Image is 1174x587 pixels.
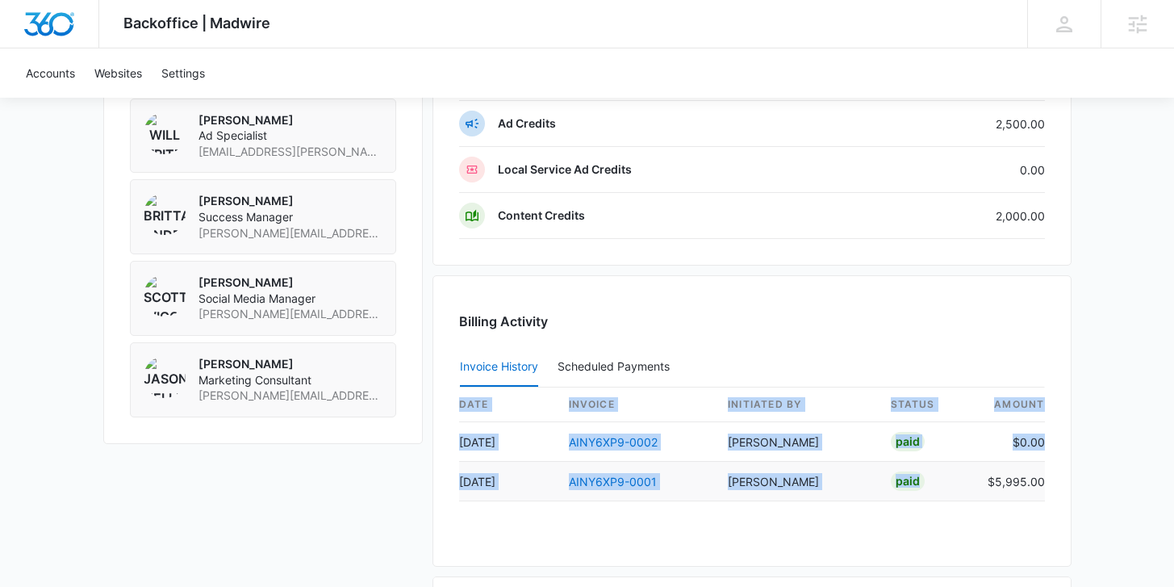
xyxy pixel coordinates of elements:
div: Paid [891,432,925,451]
span: Ad Specialist [198,128,382,144]
th: status [878,388,975,422]
img: Brittany Anderson [144,193,186,235]
img: tab_keywords_by_traffic_grey.svg [161,94,173,107]
div: Paid [891,472,925,491]
span: Marketing Consultant [198,372,382,388]
span: [PERSON_NAME][EMAIL_ADDRESS][DOMAIN_NAME] [198,306,382,322]
a: Accounts [16,48,85,98]
td: 0.00 [874,147,1045,193]
td: [PERSON_NAME] [715,462,878,501]
a: Settings [152,48,215,98]
span: Social Media Manager [198,291,382,307]
td: $5,995.00 [975,462,1045,501]
span: [PERSON_NAME][EMAIL_ADDRESS][PERSON_NAME][DOMAIN_NAME] [198,388,382,404]
td: $0.00 [975,422,1045,462]
span: Backoffice | Madwire [123,15,270,31]
img: logo_orange.svg [26,26,39,39]
img: Jason Hellem [144,356,186,398]
td: 2,500.00 [874,101,1045,147]
td: [DATE] [459,462,556,501]
p: [PERSON_NAME] [198,275,382,291]
th: amount [975,388,1045,422]
div: Keywords by Traffic [178,95,272,106]
a: Websites [85,48,152,98]
th: date [459,388,556,422]
p: Ad Credits [498,115,556,132]
div: Domain: [DOMAIN_NAME] [42,42,178,55]
th: invoice [556,388,715,422]
span: [EMAIL_ADDRESS][PERSON_NAME][DOMAIN_NAME] [198,144,382,160]
div: v 4.0.25 [45,26,79,39]
span: [PERSON_NAME][EMAIL_ADDRESS][PERSON_NAME][DOMAIN_NAME] [198,225,382,241]
p: [PERSON_NAME] [198,193,382,209]
img: Scottlyn Wiggins [144,275,186,317]
td: [PERSON_NAME] [715,422,878,462]
button: Invoice History [460,348,538,387]
td: [DATE] [459,422,556,462]
p: [PERSON_NAME] [198,112,382,128]
img: Will Fritz [144,112,186,154]
td: 2,000.00 [874,193,1045,239]
p: Local Service Ad Credits [498,161,632,178]
a: AINY6XP9-0001 [569,475,657,488]
h3: Billing Activity [459,312,1045,331]
span: Success Manager [198,209,382,225]
a: AINY6XP9-0002 [569,435,658,449]
img: website_grey.svg [26,42,39,55]
p: Content Credits [498,208,585,224]
img: tab_domain_overview_orange.svg [44,94,56,107]
div: Domain Overview [61,95,144,106]
p: [PERSON_NAME] [198,356,382,372]
div: Scheduled Payments [558,361,676,372]
th: Initiated By [715,388,878,422]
